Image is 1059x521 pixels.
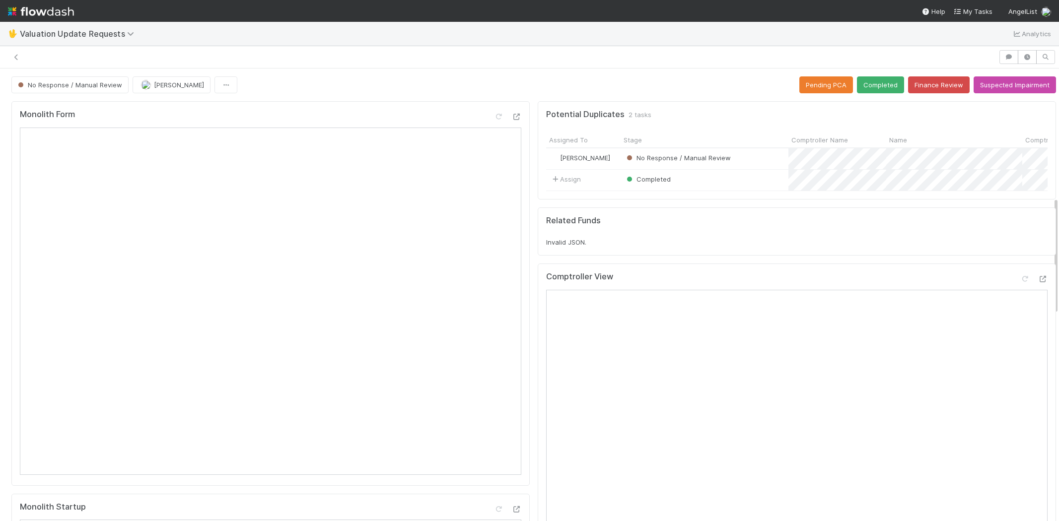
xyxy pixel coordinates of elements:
h5: Monolith Form [20,110,75,120]
img: avatar_5106bb14-94e9-4897-80de-6ae81081f36d.png [1041,7,1051,17]
span: Completed [625,175,671,183]
img: avatar_5106bb14-94e9-4897-80de-6ae81081f36d.png [551,154,559,162]
div: Help [921,6,945,16]
button: Completed [857,76,904,93]
h5: Related Funds [546,216,601,226]
button: No Response / Manual Review [11,76,129,93]
div: Invalid JSON. [546,237,1048,247]
span: No Response / Manual Review [16,81,122,89]
div: Completed [625,174,671,184]
span: 🖖 [8,29,18,38]
button: Suspected Impairment [974,76,1056,93]
h5: Potential Duplicates [546,110,625,120]
span: Assign [550,174,581,184]
span: No Response / Manual Review [625,154,731,162]
div: No Response / Manual Review [625,153,731,163]
img: logo-inverted-e16ddd16eac7371096b0.svg [8,3,74,20]
a: My Tasks [953,6,992,16]
span: Valuation Update Requests [20,29,139,39]
h5: Comptroller View [546,272,613,282]
button: Finance Review [908,76,970,93]
span: My Tasks [953,7,992,15]
button: Pending PCA [799,76,853,93]
span: [PERSON_NAME] [154,81,204,89]
div: [PERSON_NAME] [550,153,610,163]
span: AngelList [1008,7,1037,15]
img: avatar_5106bb14-94e9-4897-80de-6ae81081f36d.png [141,80,151,90]
span: Assigned To [549,135,588,145]
span: Name [889,135,907,145]
span: Stage [624,135,642,145]
span: Comptroller Name [791,135,848,145]
h5: Monolith Startup [20,502,86,512]
span: [PERSON_NAME] [560,154,610,162]
span: 2 tasks [629,110,651,120]
button: [PERSON_NAME] [133,76,211,93]
a: Analytics [1012,28,1051,40]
